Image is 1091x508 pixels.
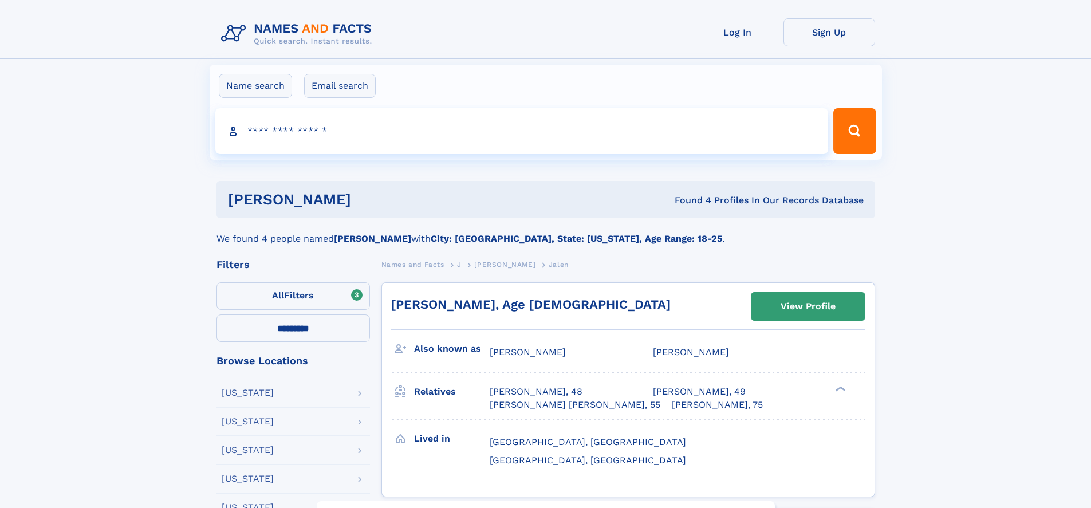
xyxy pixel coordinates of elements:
[549,261,569,269] span: Jalen
[457,257,462,271] a: J
[457,261,462,269] span: J
[490,346,566,357] span: [PERSON_NAME]
[653,385,746,398] a: [PERSON_NAME], 49
[228,192,513,207] h1: [PERSON_NAME]
[474,261,535,269] span: [PERSON_NAME]
[692,18,783,46] a: Log In
[222,388,274,397] div: [US_STATE]
[490,399,660,411] a: [PERSON_NAME] [PERSON_NAME], 55
[222,446,274,455] div: [US_STATE]
[781,293,836,320] div: View Profile
[672,399,763,411] a: [PERSON_NAME], 75
[783,18,875,46] a: Sign Up
[751,293,865,320] a: View Profile
[216,356,370,366] div: Browse Locations
[215,108,829,154] input: search input
[216,218,875,246] div: We found 4 people named with .
[474,257,535,271] a: [PERSON_NAME]
[490,385,582,398] a: [PERSON_NAME], 48
[414,429,490,448] h3: Lived in
[222,417,274,426] div: [US_STATE]
[414,382,490,401] h3: Relatives
[431,233,722,244] b: City: [GEOGRAPHIC_DATA], State: [US_STATE], Age Range: 18-25
[304,74,376,98] label: Email search
[222,474,274,483] div: [US_STATE]
[490,436,686,447] span: [GEOGRAPHIC_DATA], [GEOGRAPHIC_DATA]
[513,194,864,207] div: Found 4 Profiles In Our Records Database
[833,108,876,154] button: Search Button
[216,259,370,270] div: Filters
[381,257,444,271] a: Names and Facts
[414,339,490,359] h3: Also known as
[391,297,671,312] a: [PERSON_NAME], Age [DEMOGRAPHIC_DATA]
[216,18,381,49] img: Logo Names and Facts
[653,346,729,357] span: [PERSON_NAME]
[216,282,370,310] label: Filters
[272,290,284,301] span: All
[219,74,292,98] label: Name search
[334,233,411,244] b: [PERSON_NAME]
[490,455,686,466] span: [GEOGRAPHIC_DATA], [GEOGRAPHIC_DATA]
[833,385,846,393] div: ❯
